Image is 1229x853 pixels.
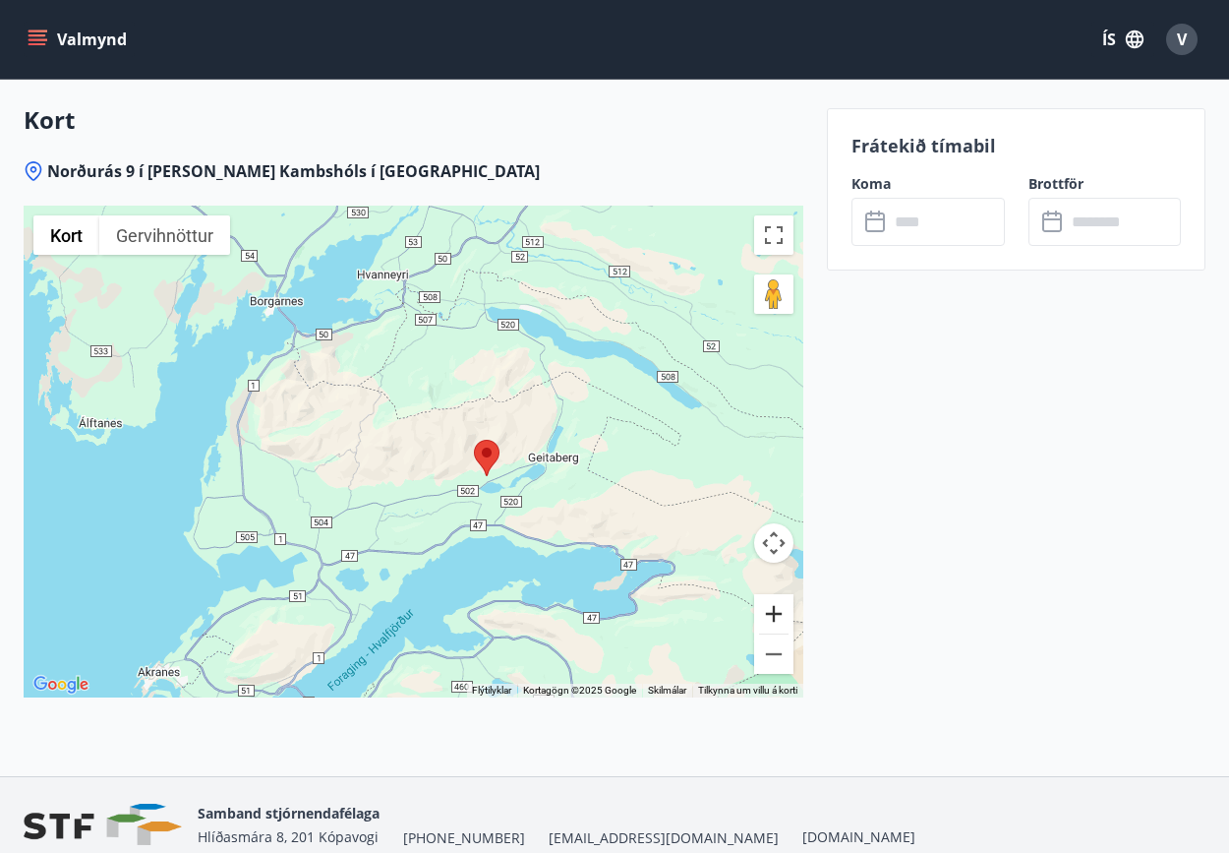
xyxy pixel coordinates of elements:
label: Brottför [1028,174,1181,194]
button: Birta götukort [33,215,99,255]
span: Norðurás 9 í [PERSON_NAME] Kambshóls í [GEOGRAPHIC_DATA] [47,160,540,182]
span: [PHONE_NUMBER] [403,828,525,848]
span: Samband stjórnendafélaga [198,804,380,823]
span: Kortagögn ©2025 Google [523,685,636,696]
button: Myndavélarstýringar korts [754,523,793,563]
span: [EMAIL_ADDRESS][DOMAIN_NAME] [549,828,779,848]
a: Opna þetta svæði í Google-kortum (opnar nýjan glugga) [29,672,93,698]
button: ÍS [1091,22,1154,57]
h3: Kort [24,103,803,137]
a: Skilmálar (opnast í nýjum flipa) [648,685,686,696]
p: Frátekið tímabil [851,133,1181,158]
button: Flýtilyklar [472,684,511,698]
span: Hlíðasmára 8, 201 Kópavogi [198,827,379,846]
button: Minnka [754,635,793,674]
span: V [1177,29,1187,50]
button: Dragðu Þránd á kortið til að opna Street View [754,274,793,314]
button: Breyta yfirsýn á öllum skjánum [754,215,793,255]
a: Tilkynna um villu á korti [698,685,797,696]
a: [DOMAIN_NAME] [802,827,915,846]
img: Google [29,672,93,698]
button: menu [24,22,135,57]
img: vjCaq2fThgY3EUYqSgpjEiBg6WP39ov69hlhuPVN.png [24,804,182,846]
label: Koma [851,174,1004,194]
button: Stækka [754,594,793,634]
button: Sýna myndefni úr gervihnetti [99,215,230,255]
button: V [1158,16,1205,63]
